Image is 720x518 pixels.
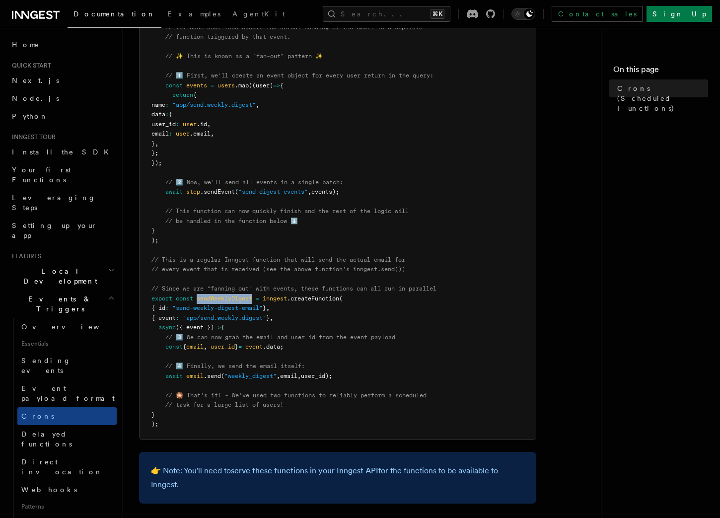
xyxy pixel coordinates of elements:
[151,266,405,273] span: // every event that is received (see the above function's inngest.send())
[263,304,266,311] span: }
[12,76,59,84] span: Next.js
[17,481,117,499] a: Webhooks
[21,412,54,420] span: Crons
[186,82,207,89] span: events
[301,372,332,379] span: user_id);
[165,111,169,118] span: :
[235,343,238,350] span: }
[308,188,311,195] span: ,
[277,372,280,379] span: ,
[263,295,287,302] span: inngest
[186,343,204,350] span: email
[151,159,162,166] span: });
[165,33,290,40] span: // function triggered by that event.
[165,82,183,89] span: const
[8,290,117,318] button: Events & Triggers
[165,304,169,311] span: :
[613,79,708,117] a: Crons (Scheduled Functions)
[613,64,708,79] h4: On this page
[165,24,423,31] span: // for each user then handle the actual sending of the email in a separate
[266,314,270,321] span: }
[17,453,117,481] a: Direct invocation
[235,188,238,195] span: (
[151,149,158,156] span: };
[12,222,97,239] span: Setting up your app
[8,133,56,141] span: Inngest tour
[165,343,183,350] span: const
[151,237,158,244] span: );
[183,314,266,321] span: "app/send.weekly.digest"
[151,295,172,302] span: export
[217,82,235,89] span: users
[12,166,71,184] span: Your first Functions
[256,295,259,302] span: =
[161,3,226,27] a: Examples
[165,218,298,224] span: // be handled in the function below ⬇️
[151,111,165,118] span: data
[552,6,643,22] a: Contact sales
[190,130,211,137] span: .email
[511,8,535,20] button: Toggle dark mode
[155,140,158,147] span: ,
[21,486,77,494] span: Webhooks
[151,227,155,234] span: }
[167,10,220,18] span: Examples
[8,217,117,244] a: Setting up your app
[204,372,221,379] span: .send
[165,334,395,341] span: // 3️⃣ We can now grab the email and user id from the event payload
[165,208,409,215] span: // This function can now quickly finish and the rest of the logic will
[266,304,270,311] span: ,
[151,314,176,321] span: { event
[151,140,155,147] span: }
[151,101,165,108] span: name
[238,188,308,195] span: "send-digest-events"
[21,458,103,476] span: Direct invocation
[12,94,59,102] span: Node.js
[280,82,284,89] span: {
[211,82,214,89] span: =
[8,161,117,189] a: Your first Functions
[8,189,117,217] a: Leveraging Steps
[151,121,176,128] span: user_id
[8,294,108,314] span: Events & Triggers
[165,392,427,399] span: // 🎇 That's it! - We've used two functions to reliably perform a scheduled
[8,72,117,89] a: Next.js
[172,91,193,98] span: return
[231,466,378,475] a: serve these functions in your Inngest API
[193,91,197,98] span: {
[183,343,186,350] span: {
[323,6,450,22] button: Search...⌘K
[186,372,204,379] span: email
[8,262,117,290] button: Local Development
[165,372,183,379] span: await
[200,188,235,195] span: .sendEvent
[273,82,280,89] span: =>
[647,6,712,22] a: Sign Up
[226,3,291,27] a: AgentKit
[270,314,273,321] span: ,
[17,318,117,336] a: Overview
[151,411,155,418] span: }
[165,101,169,108] span: :
[8,89,117,107] a: Node.js
[176,314,179,321] span: :
[8,36,117,54] a: Home
[235,82,249,89] span: .map
[8,62,51,70] span: Quick start
[165,188,183,195] span: await
[617,83,708,113] span: Crons (Scheduled Functions)
[287,295,339,302] span: .createFunction
[176,130,190,137] span: user
[17,407,117,425] a: Crons
[165,72,433,79] span: // 1️⃣ First, we'll create an event object for every user return in the query:
[221,372,224,379] span: (
[169,130,172,137] span: :
[21,323,124,331] span: Overview
[8,143,117,161] a: Install the SDK
[263,343,284,350] span: .data;
[151,256,405,263] span: // This is a regular Inngest function that will send the actual email for
[165,363,305,370] span: // 4️⃣ Finally, we send the email itself:
[197,121,207,128] span: .id
[339,295,343,302] span: (
[204,343,207,350] span: ,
